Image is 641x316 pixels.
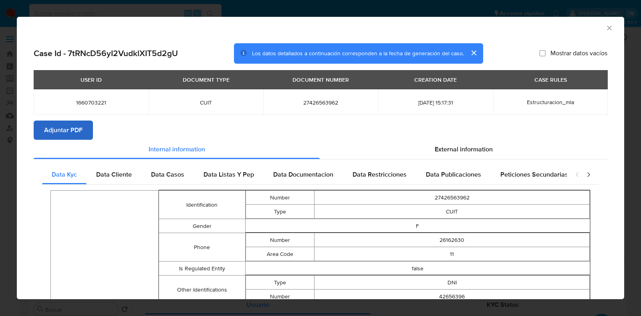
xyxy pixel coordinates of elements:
[273,170,333,179] span: Data Documentacion
[42,165,567,184] div: Detailed internal info
[246,191,314,205] td: Number
[500,170,568,179] span: Peticiones Secundarias
[252,49,464,57] span: Los datos detallados a continuación corresponden a la fecha de generación del caso.
[34,48,178,58] h2: Case Id - 7tRNcD56yI2VudklXIT5d2gU
[246,233,314,247] td: Number
[273,99,369,106] span: 27426563962
[34,121,93,140] button: Adjuntar PDF
[52,170,77,179] span: Data Kyc
[178,73,234,87] div: DOCUMENT TYPE
[246,247,314,261] td: Area Code
[44,121,83,139] span: Adjuntar PDF
[527,98,574,106] span: Estructuracion_mla
[43,99,139,106] span: 1660703221
[159,219,245,233] td: Gender
[409,73,462,87] div: CREATION DATE
[159,191,245,219] td: Identification
[388,99,484,106] span: [DATE] 15:17:31
[158,99,254,106] span: CUIT
[151,170,184,179] span: Data Casos
[149,145,205,154] span: Internal information
[17,17,624,299] div: closure-recommendation-modal
[159,233,245,262] td: Phone
[96,170,132,179] span: Data Cliente
[246,205,314,219] td: Type
[314,290,590,304] td: 42656396
[314,247,590,261] td: 11
[246,290,314,304] td: Number
[550,49,607,57] span: Mostrar datos vacíos
[34,140,607,159] div: Detailed info
[314,233,590,247] td: 26162630
[353,170,407,179] span: Data Restricciones
[159,262,245,276] td: Is Regulated Entity
[245,219,590,233] td: F
[245,262,590,276] td: false
[435,145,493,154] span: External information
[76,73,107,87] div: USER ID
[314,191,590,205] td: 27426563962
[314,276,590,290] td: DNI
[288,73,354,87] div: DOCUMENT NUMBER
[539,50,546,56] input: Mostrar datos vacíos
[314,205,590,219] td: CUIT
[204,170,254,179] span: Data Listas Y Pep
[464,43,483,62] button: cerrar
[530,73,572,87] div: CASE RULES
[426,170,481,179] span: Data Publicaciones
[159,276,245,304] td: Other Identifications
[605,24,613,31] button: Cerrar ventana
[246,276,314,290] td: Type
